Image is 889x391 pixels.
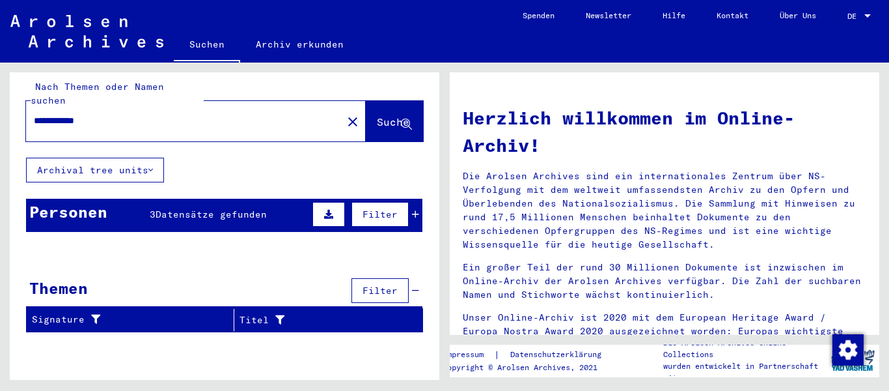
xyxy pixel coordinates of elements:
button: Filter [351,278,409,303]
p: Die Arolsen Archives sind ein internationales Zentrum über NS-Verfolgung mit dem weltweit umfasse... [463,169,866,252]
p: Ein großer Teil der rund 30 Millionen Dokumente ist inzwischen im Online-Archiv der Arolsen Archi... [463,261,866,302]
img: yv_logo.png [828,344,877,377]
a: Datenschutzerklärung [500,348,617,362]
div: Titel [239,310,407,330]
button: Filter [351,202,409,227]
span: Filter [362,285,398,297]
div: | [443,348,617,362]
a: Archiv erkunden [240,29,359,60]
button: Archival tree units [26,158,164,182]
span: DE [847,12,862,21]
mat-label: Nach Themen oder Namen suchen [31,81,164,106]
p: Die Arolsen Archives Online-Collections [663,337,826,360]
div: Signature [32,313,217,326]
div: Personen [29,200,107,224]
mat-icon: close [345,114,361,130]
span: Datensätze gefunden [156,209,267,220]
span: 3 [150,209,156,220]
div: Signature [32,310,234,330]
p: Unser Online-Archiv ist 2020 mit dem European Heritage Award / Europa Nostra Award 2020 ausgezeic... [463,311,866,352]
span: Suche [377,115,409,128]
button: Clear [340,108,366,134]
a: Suchen [174,29,240,63]
h1: Herzlich willkommen im Online-Archiv! [463,104,866,159]
div: Zustimmung ändern [832,334,863,365]
img: Arolsen_neg.svg [10,15,163,48]
div: Titel [239,313,390,327]
img: Zustimmung ändern [832,334,864,366]
a: Impressum [443,348,494,362]
span: Filter [362,209,398,220]
p: Copyright © Arolsen Archives, 2021 [443,362,617,373]
button: Suche [366,101,423,141]
p: wurden entwickelt in Partnerschaft mit [663,360,826,384]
